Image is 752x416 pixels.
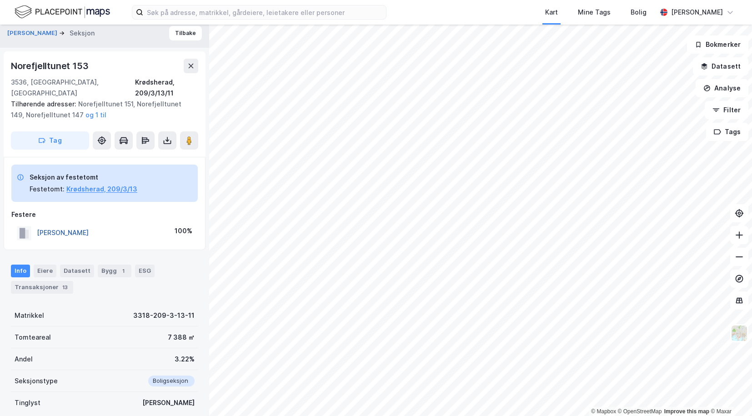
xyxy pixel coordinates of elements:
span: Tilhørende adresser: [11,100,78,108]
div: Tomteareal [15,332,51,343]
iframe: Chat Widget [707,372,752,416]
div: 1 [119,266,128,276]
button: Tilbake [169,26,202,40]
div: Bolig [631,7,647,18]
div: Tinglyst [15,397,40,408]
div: 3318-209-3-13-11 [133,310,195,321]
div: Transaksjoner [11,281,73,294]
div: 3.22% [175,354,195,365]
div: Matrikkel [15,310,44,321]
button: Datasett [693,57,748,75]
div: Seksjon av festetomt [30,172,137,183]
div: 7 388 ㎡ [168,332,195,343]
button: [PERSON_NAME] [7,29,59,38]
button: Tags [706,123,748,141]
img: logo.f888ab2527a4732fd821a326f86c7f29.svg [15,4,110,20]
div: Seksjonstype [15,376,58,386]
a: Mapbox [591,408,616,415]
button: Analyse [696,79,748,97]
div: Mine Tags [578,7,611,18]
button: Filter [705,101,748,119]
input: Søk på adresse, matrikkel, gårdeiere, leietakere eller personer [143,5,386,19]
div: 13 [60,283,70,292]
div: Festetomt: [30,184,65,195]
div: ESG [135,265,155,277]
img: Z [731,325,748,342]
div: Kart [545,7,558,18]
a: OpenStreetMap [618,408,662,415]
div: [PERSON_NAME] [671,7,723,18]
div: Krødsherad, 209/3/13/11 [135,77,198,99]
button: Bokmerker [687,35,748,54]
button: Krødsherad, 209/3/13 [66,184,137,195]
div: Eiere [34,265,56,277]
button: Tag [11,131,89,150]
div: 3536, [GEOGRAPHIC_DATA], [GEOGRAPHIC_DATA] [11,77,135,99]
div: Seksjon [70,28,95,39]
div: Bygg [98,265,131,277]
div: Info [11,265,30,277]
div: [PERSON_NAME] [142,397,195,408]
div: Norefjelltunet 151, Norefjelltunet 149, Norefjelltunet 147 [11,99,191,120]
div: Festere [11,209,198,220]
div: Norefjelltunet 153 [11,59,90,73]
a: Improve this map [664,408,709,415]
div: 100% [175,226,192,236]
div: Datasett [60,265,94,277]
div: Andel [15,354,33,365]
